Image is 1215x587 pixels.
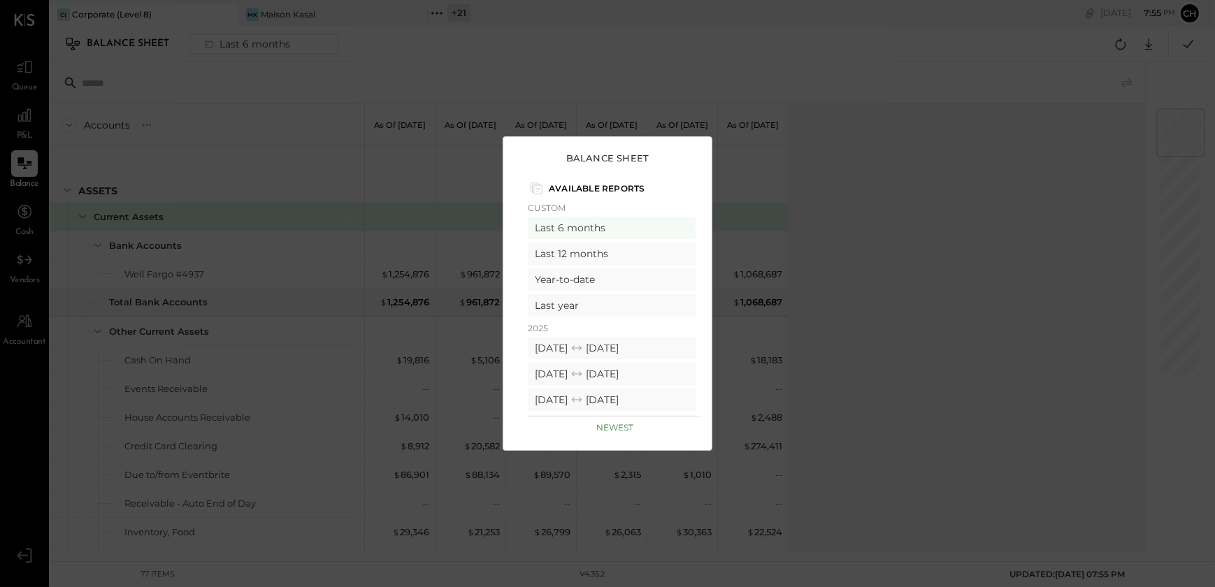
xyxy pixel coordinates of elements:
div: Year-to-date [528,268,696,291]
p: Custom [528,203,696,213]
div: Last year [528,294,696,317]
div: Last 12 months [528,242,696,265]
div: [DATE] [DATE] [528,389,696,411]
p: Newest [597,422,634,433]
h3: Balance Sheet [566,152,649,164]
p: Available Reports [549,183,645,194]
p: 2025 [528,323,696,333]
div: [DATE] [DATE] [528,363,696,385]
div: Last 6 months [528,217,696,239]
div: [DATE] [DATE] [528,337,696,359]
div: [DATE] [DATE] [528,414,696,437]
